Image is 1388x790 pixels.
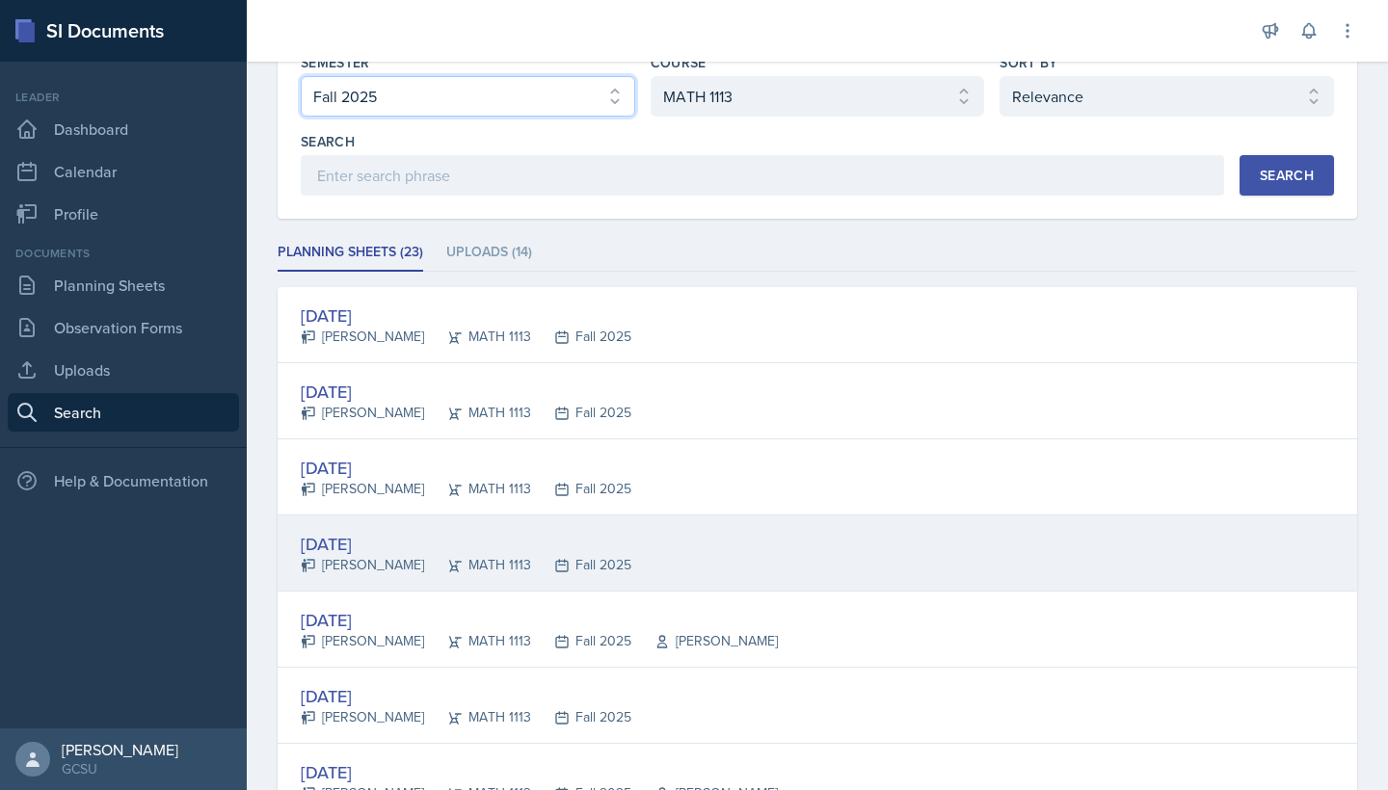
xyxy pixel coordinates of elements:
[446,234,532,272] li: Uploads (14)
[301,607,778,633] div: [DATE]
[631,631,778,651] div: [PERSON_NAME]
[301,631,424,651] div: [PERSON_NAME]
[278,234,423,272] li: Planning Sheets (23)
[301,455,631,481] div: [DATE]
[1240,155,1334,196] button: Search
[424,707,531,727] div: MATH 1113
[424,403,531,423] div: MATH 1113
[531,479,631,499] div: Fall 2025
[301,403,424,423] div: [PERSON_NAME]
[8,393,239,432] a: Search
[8,89,239,106] div: Leader
[8,245,239,262] div: Documents
[301,327,424,347] div: [PERSON_NAME]
[8,461,239,500] div: Help & Documentation
[1260,168,1314,183] div: Search
[62,740,178,759] div: [PERSON_NAME]
[424,327,531,347] div: MATH 1113
[531,555,631,575] div: Fall 2025
[531,403,631,423] div: Fall 2025
[301,303,631,329] div: [DATE]
[301,531,631,557] div: [DATE]
[651,53,707,72] label: Course
[531,327,631,347] div: Fall 2025
[1000,53,1057,72] label: Sort By
[301,53,370,72] label: Semester
[301,479,424,499] div: [PERSON_NAME]
[301,683,631,709] div: [DATE]
[424,555,531,575] div: MATH 1113
[301,555,424,575] div: [PERSON_NAME]
[301,155,1224,196] input: Enter search phrase
[8,152,239,191] a: Calendar
[8,195,239,233] a: Profile
[8,308,239,347] a: Observation Forms
[8,351,239,389] a: Uploads
[301,379,631,405] div: [DATE]
[424,631,531,651] div: MATH 1113
[8,266,239,304] a: Planning Sheets
[301,707,424,727] div: [PERSON_NAME]
[62,759,178,778] div: GCSU
[531,707,631,727] div: Fall 2025
[424,479,531,499] div: MATH 1113
[301,132,355,151] label: Search
[8,110,239,148] a: Dashboard
[301,759,778,785] div: [DATE]
[531,631,631,651] div: Fall 2025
